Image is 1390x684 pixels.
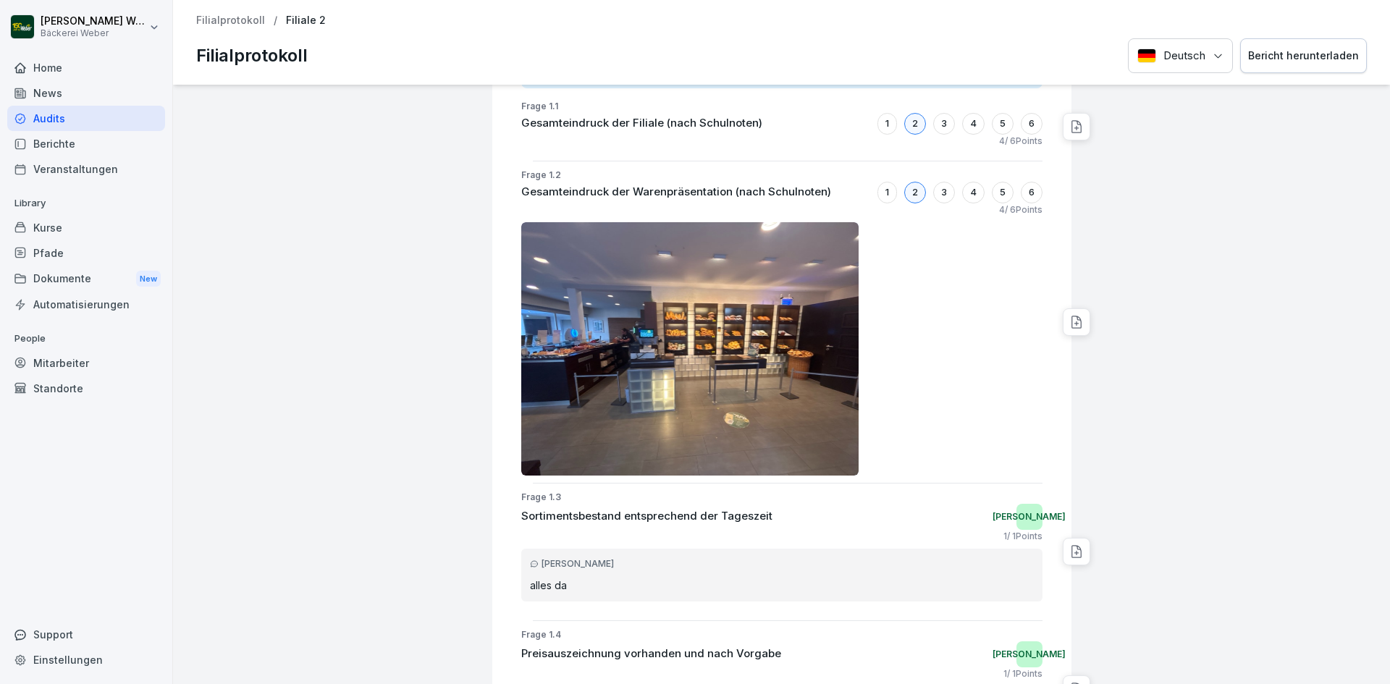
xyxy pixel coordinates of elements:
p: Library [7,192,165,215]
a: Pfade [7,240,165,266]
div: Dokumente [7,266,165,292]
div: 5 [992,113,1014,135]
p: Deutsch [1163,48,1205,64]
div: 1 [877,182,897,203]
a: Filialprotokoll [196,14,265,27]
div: 4 [962,113,985,135]
button: Language [1128,38,1233,74]
p: 4 / 6 Points [999,203,1042,216]
a: Standorte [7,376,165,401]
div: [PERSON_NAME] [530,557,1034,570]
div: Support [7,622,165,647]
a: Veranstaltungen [7,156,165,182]
p: Bäckerei Weber [41,28,146,38]
p: Frage 1.3 [521,491,1042,504]
a: DokumenteNew [7,266,165,292]
div: 2 [904,182,926,203]
p: Frage 1.4 [521,628,1042,641]
div: 2 [904,113,926,135]
p: alles da [530,578,1034,593]
p: Sortimentsbestand entsprechend der Tageszeit [521,508,772,525]
img: Deutsch [1137,48,1156,63]
a: Audits [7,106,165,131]
a: News [7,80,165,106]
div: 1 [877,113,897,135]
p: Gesamteindruck der Warenpräsentation (nach Schulnoten) [521,184,831,200]
button: Bericht herunterladen [1240,38,1367,74]
div: 3 [933,182,955,203]
p: Gesamteindruck der Filiale (nach Schulnoten) [521,115,762,132]
div: 4 [962,182,985,203]
p: 4 / 6 Points [999,135,1042,148]
div: [PERSON_NAME] [1016,504,1042,530]
div: 5 [992,182,1014,203]
div: New [136,271,161,287]
img: fnk87l73r2pfjuk6qdfqde8t.png [521,222,859,476]
p: Preisauszeichnung vorhanden und nach Vorgabe [521,646,781,662]
a: Berichte [7,131,165,156]
a: Kurse [7,215,165,240]
p: Frage 1.1 [521,100,1042,113]
a: Mitarbeiter [7,350,165,376]
div: 6 [1021,113,1042,135]
div: 6 [1021,182,1042,203]
p: 1 / 1 Points [1003,667,1042,680]
p: / [274,14,277,27]
p: Frage 1.2 [521,169,1042,182]
p: People [7,327,165,350]
p: Filiale 2 [286,14,326,27]
a: Einstellungen [7,647,165,672]
div: [PERSON_NAME] [1016,641,1042,667]
a: Home [7,55,165,80]
div: Bericht herunterladen [1248,48,1359,64]
p: 1 / 1 Points [1003,530,1042,543]
p: [PERSON_NAME] Weber [41,15,146,28]
div: 3 [933,113,955,135]
p: Filialprotokoll [196,43,308,69]
a: Automatisierungen [7,292,165,317]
